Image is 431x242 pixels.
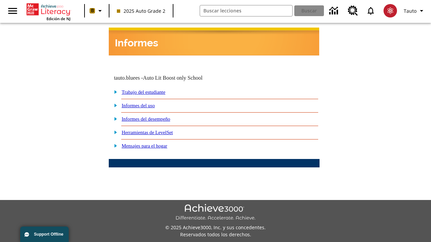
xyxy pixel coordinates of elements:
button: Support Offline [20,227,69,242]
img: plus.gif [110,89,118,95]
div: Portada [27,2,70,21]
input: Buscar campo [200,5,293,16]
img: plus.gif [110,143,118,149]
img: plus.gif [110,102,118,108]
a: Notificaciones [362,2,379,19]
a: Centro de información [325,2,344,20]
span: Tauto [404,7,417,14]
span: 2025 Auto Grade 2 [117,7,165,14]
span: Edición de NJ [46,16,70,21]
a: Mensajes para el hogar [122,143,167,149]
img: plus.gif [110,116,118,122]
button: Abrir el menú lateral [3,1,23,21]
a: Informes del desempeño [122,116,170,122]
button: Perfil/Configuración [401,5,428,17]
a: Centro de recursos, Se abrirá en una pestaña nueva. [344,2,362,20]
nobr: Auto Lit Boost only School [143,75,203,81]
button: Boost El color de la clase es anaranjado claro. Cambiar el color de la clase. [87,5,107,17]
span: B [91,6,94,15]
button: Escoja un nuevo avatar [379,2,401,19]
img: header [109,28,319,55]
a: Trabajo del estudiante [122,89,165,95]
img: avatar image [384,4,397,17]
a: Informes del uso [122,103,155,108]
img: Achieve3000 Differentiate Accelerate Achieve [175,204,256,221]
img: plus.gif [110,129,118,135]
td: tauto.bluees - [114,75,238,81]
a: Herramientas de LevelSet [122,130,173,135]
span: Support Offline [34,232,63,237]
